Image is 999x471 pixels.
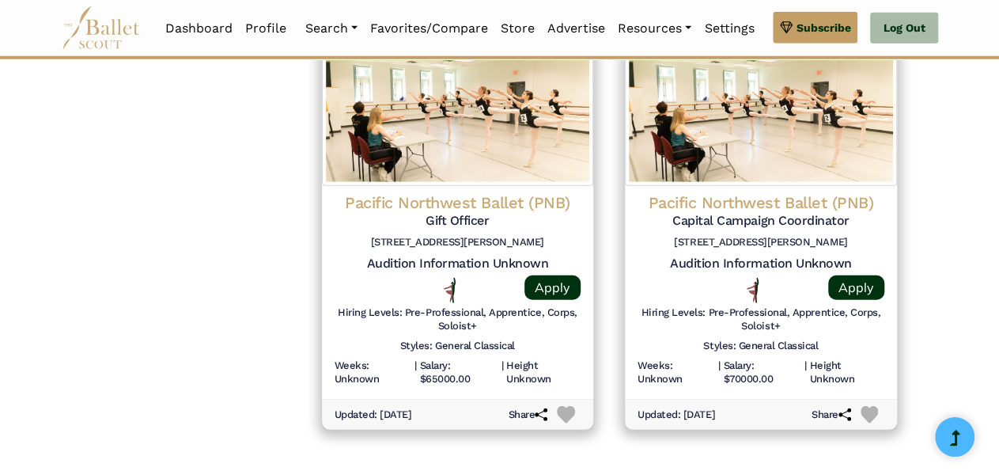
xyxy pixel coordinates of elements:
[322,28,594,186] img: Logo
[557,406,575,424] img: Heart
[335,213,581,230] h5: Gift Officer
[747,278,759,303] img: All
[159,12,239,45] a: Dashboard
[638,192,884,213] h4: Pacific Northwest Ballet (PNB)
[335,306,581,333] h6: Hiring Levels: Pre-Professional, Apprentice, Corps, Soloist+
[804,359,807,386] h6: |
[299,12,364,45] a: Search
[420,359,498,386] h6: Salary: $65000.00
[501,359,504,386] h6: |
[638,213,884,230] h5: Capital Campaign Coordinator
[698,12,760,45] a: Settings
[414,359,417,386] h6: |
[508,408,547,422] h6: Share
[638,306,884,333] h6: Hiring Levels: Pre-Professional, Apprentice, Corps, Soloist+
[611,12,698,45] a: Resources
[444,278,456,303] img: All
[723,359,800,386] h6: Salary: $70000.00
[861,406,879,424] img: Heart
[870,13,937,44] a: Log Out
[335,359,412,386] h6: Weeks: Unknown
[638,359,715,386] h6: Weeks: Unknown
[494,12,541,45] a: Store
[335,192,581,213] h4: Pacific Northwest Ballet (PNB)
[773,12,857,44] a: Subscribe
[524,275,581,300] a: Apply
[638,256,884,272] h5: Audition Information Unknown
[239,12,293,45] a: Profile
[335,408,412,422] h6: Updated: [DATE]
[638,236,884,249] h6: [STREET_ADDRESS][PERSON_NAME]
[506,359,581,386] h6: Height Unknown
[703,340,818,353] h6: Styles: General Classical
[400,340,515,353] h6: Styles: General Classical
[335,256,581,272] h5: Audition Information Unknown
[828,275,884,300] a: Apply
[718,359,721,386] h6: |
[780,19,793,36] img: gem.svg
[796,19,850,36] span: Subscribe
[625,28,897,186] img: Logo
[812,408,851,422] h6: Share
[638,408,715,422] h6: Updated: [DATE]
[541,12,611,45] a: Advertise
[335,236,581,249] h6: [STREET_ADDRESS][PERSON_NAME]
[809,359,884,386] h6: Height Unknown
[364,12,494,45] a: Favorites/Compare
